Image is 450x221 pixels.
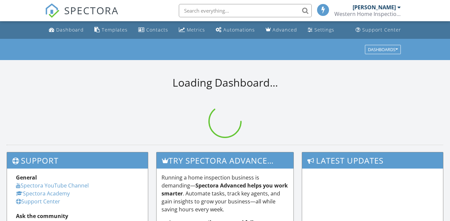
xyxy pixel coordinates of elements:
[157,152,293,169] h3: Try spectora advanced [DATE]
[314,27,334,33] div: Settings
[16,190,70,197] a: Spectora Academy
[136,24,171,36] a: Contacts
[263,24,300,36] a: Advanced
[45,3,59,18] img: The Best Home Inspection Software - Spectora
[365,45,401,54] button: Dashboards
[179,4,312,17] input: Search everything...
[162,182,288,197] strong: Spectora Advanced helps you work smarter
[353,24,404,36] a: Support Center
[16,174,37,181] strong: General
[16,212,139,220] div: Ask the community
[305,24,337,36] a: Settings
[362,27,401,33] div: Support Center
[353,4,396,11] div: [PERSON_NAME]
[146,27,168,33] div: Contacts
[56,27,84,33] div: Dashboard
[223,27,255,33] div: Automations
[187,27,205,33] div: Metrics
[102,27,128,33] div: Templates
[64,3,119,17] span: SPECTORA
[302,152,443,169] h3: Latest Updates
[46,24,86,36] a: Dashboard
[16,182,89,189] a: Spectora YouTube Channel
[334,11,401,17] div: Western Home Inspections LLC
[213,24,258,36] a: Automations (Basic)
[162,174,288,213] p: Running a home inspection business is demanding— . Automate tasks, track key agents, and gain ins...
[7,152,148,169] h3: Support
[92,24,130,36] a: Templates
[45,9,119,23] a: SPECTORA
[273,27,297,33] div: Advanced
[176,24,208,36] a: Metrics
[16,198,60,205] a: Support Center
[368,47,398,52] div: Dashboards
